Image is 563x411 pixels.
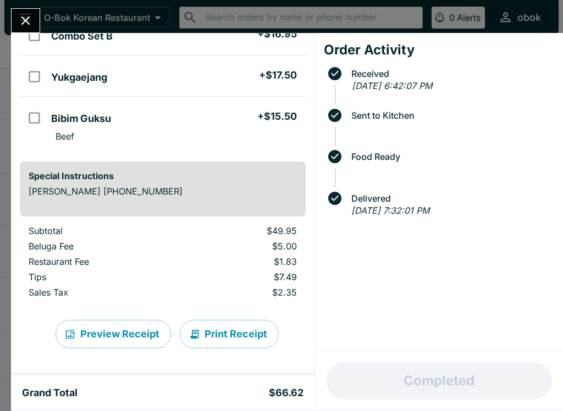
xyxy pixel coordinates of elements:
span: Sent to Kitchen [346,110,554,120]
span: Delivered [346,193,554,203]
h5: + $15.50 [257,110,297,123]
h5: Combo Set B [51,30,113,43]
h5: + $17.50 [259,69,297,82]
p: Tips [29,271,171,282]
span: Food Ready [346,152,554,162]
h5: $66.62 [269,386,303,399]
p: Beluga Fee [29,241,171,252]
em: [DATE] 7:32:01 PM [351,205,429,216]
p: Beef [56,131,74,142]
span: Received [346,69,554,79]
table: orders table [20,225,306,302]
em: [DATE] 6:42:07 PM [352,80,432,91]
h5: Grand Total [22,386,78,399]
p: [PERSON_NAME] [PHONE_NUMBER] [29,186,297,197]
button: Preview Receipt [56,320,171,348]
p: $5.00 [189,241,296,252]
p: $2.35 [189,287,296,298]
p: $7.49 [189,271,296,282]
p: $1.83 [189,256,296,267]
h5: Bibim Guksu [51,112,111,125]
button: Close [12,9,40,32]
h5: + $16.95 [257,27,297,41]
button: Print Receipt [180,320,279,348]
h6: Special Instructions [29,170,297,181]
p: Restaurant Fee [29,256,171,267]
h5: Yukgaejang [51,71,107,84]
p: Subtotal [29,225,171,236]
p: $49.95 [189,225,296,236]
p: Sales Tax [29,287,171,298]
h4: Order Activity [324,42,554,58]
